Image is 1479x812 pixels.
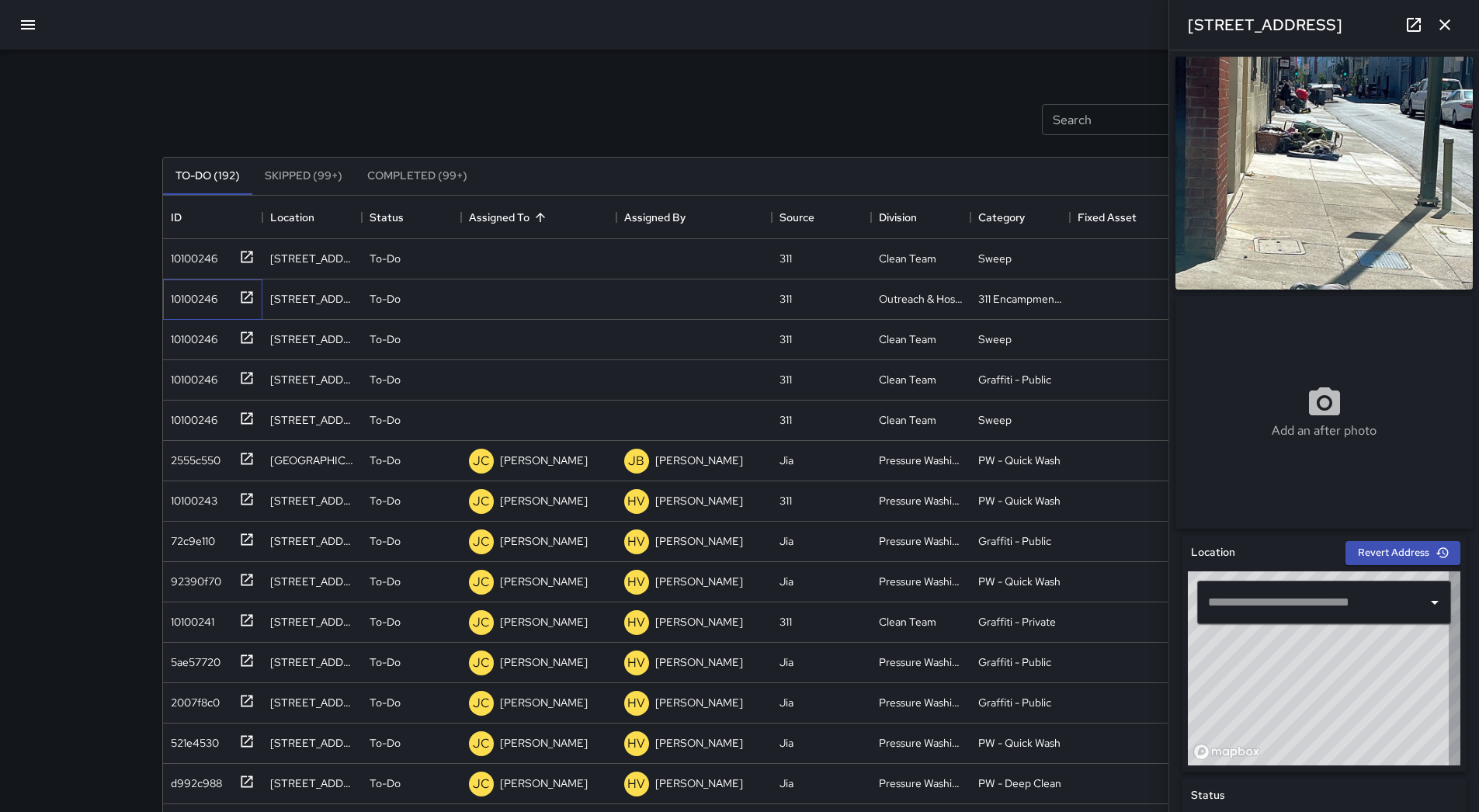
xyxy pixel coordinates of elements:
[779,533,793,549] div: Jia
[879,614,936,630] div: Clean Team
[779,291,792,307] div: 311
[1070,196,1169,239] div: Fixed Asset
[252,158,355,195] button: Skipped (99+)
[978,372,1051,387] div: Graffiti - Public
[270,533,354,549] div: 460 Natoma Street
[165,689,220,710] div: 2007f8c0
[270,251,354,266] div: 1398 Mission Street
[270,453,354,468] div: 1232 Market Street
[978,533,1051,549] div: Graffiti - Public
[978,291,1062,307] div: 311 Encampments
[270,196,314,239] div: Location
[473,452,490,470] p: JC
[627,613,645,632] p: HV
[370,196,404,239] div: Status
[879,776,963,791] div: Pressure Washing
[978,695,1051,710] div: Graffiti - Public
[500,533,588,549] p: [PERSON_NAME]
[370,251,401,266] p: To-Do
[627,694,645,713] p: HV
[779,574,793,589] div: Jia
[165,325,217,347] div: 10100246
[978,574,1061,589] div: PW - Quick Wash
[1078,196,1137,239] div: Fixed Asset
[879,331,936,347] div: Clean Team
[879,412,936,428] div: Clean Team
[627,492,645,511] p: HV
[978,493,1061,508] div: PW - Quick Wash
[473,775,490,793] p: JC
[473,654,490,672] p: JC
[355,158,480,195] button: Completed (99+)
[270,654,354,670] div: 1286 Mission Street
[370,654,401,670] p: To-Do
[500,776,588,791] p: [PERSON_NAME]
[879,574,963,589] div: Pressure Washing
[772,196,871,239] div: Source
[370,574,401,589] p: To-Do
[500,493,588,508] p: [PERSON_NAME]
[879,291,963,307] div: Outreach & Hospitality
[529,206,551,228] button: Sort
[171,196,182,239] div: ID
[879,453,963,468] div: Pressure Washing
[165,446,220,468] div: 2555c550
[871,196,970,239] div: Division
[270,372,354,387] div: 1198 Mission Street
[370,331,401,347] p: To-Do
[163,158,252,195] button: To-Do (192)
[879,533,963,549] div: Pressure Washing
[978,654,1051,670] div: Graffiti - Public
[970,196,1070,239] div: Category
[473,694,490,713] p: JC
[655,493,743,508] p: [PERSON_NAME]
[370,493,401,508] p: To-Do
[469,196,529,239] div: Assigned To
[978,251,1012,266] div: Sweep
[655,776,743,791] p: [PERSON_NAME]
[270,291,354,307] div: 457 Minna Street
[270,695,354,710] div: 993 Mission Street
[500,695,588,710] p: [PERSON_NAME]
[779,493,792,508] div: 311
[500,574,588,589] p: [PERSON_NAME]
[655,695,743,710] p: [PERSON_NAME]
[500,453,588,468] p: [PERSON_NAME]
[978,196,1025,239] div: Category
[779,453,793,468] div: Jia
[473,734,490,753] p: JC
[165,608,214,630] div: 10100241
[473,613,490,632] p: JC
[978,735,1061,751] div: PW - Quick Wash
[779,196,814,239] div: Source
[779,251,792,266] div: 311
[370,412,401,428] p: To-Do
[500,735,588,751] p: [PERSON_NAME]
[270,331,354,347] div: 1270 Mission Street
[370,695,401,710] p: To-Do
[370,614,401,630] p: To-Do
[879,493,963,508] div: Pressure Washing
[879,196,917,239] div: Division
[978,453,1061,468] div: PW - Quick Wash
[165,245,217,266] div: 10100246
[270,412,354,428] div: 580 Minna Street
[165,527,215,549] div: 72c9e110
[370,735,401,751] p: To-Do
[370,453,401,468] p: To-Do
[879,695,963,710] div: Pressure Washing
[165,406,217,428] div: 10100246
[655,533,743,549] p: [PERSON_NAME]
[362,196,461,239] div: Status
[655,654,743,670] p: [PERSON_NAME]
[978,614,1056,630] div: Graffiti - Private
[655,453,743,468] p: [PERSON_NAME]
[779,331,792,347] div: 311
[879,372,936,387] div: Clean Team
[978,331,1012,347] div: Sweep
[473,492,490,511] p: JC
[779,776,793,791] div: Jia
[165,567,221,589] div: 92390f70
[627,573,645,592] p: HV
[165,487,217,508] div: 10100243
